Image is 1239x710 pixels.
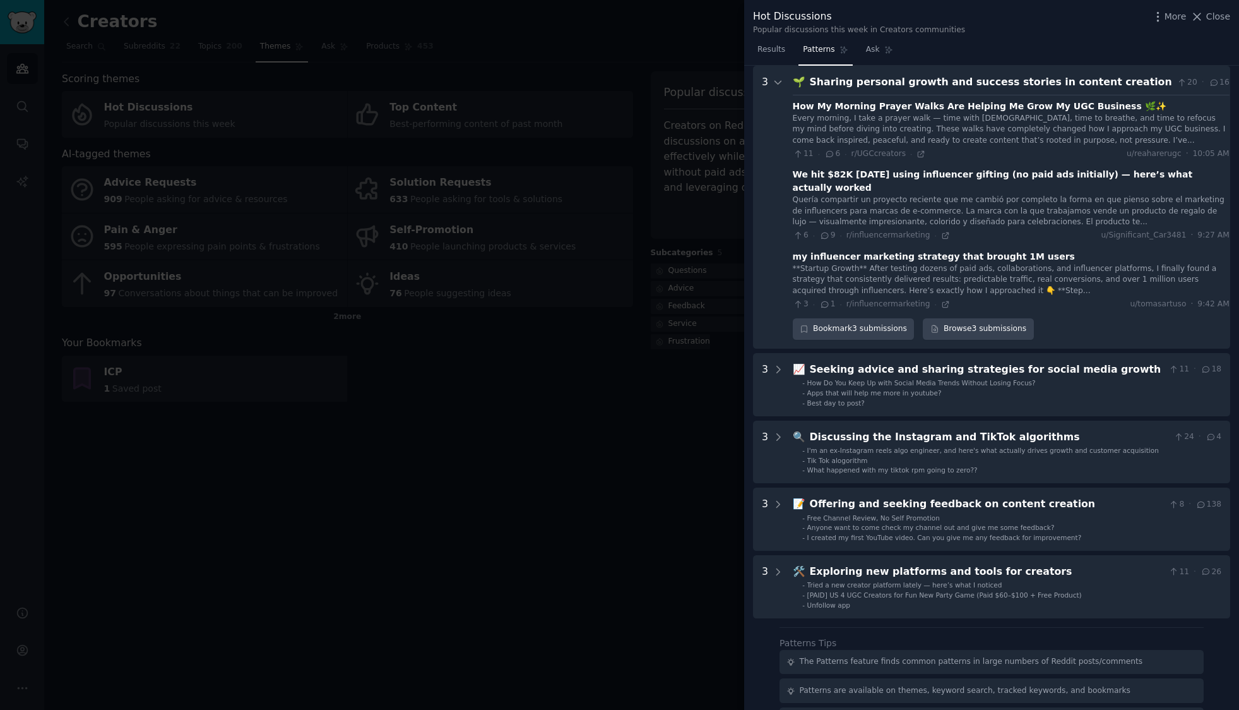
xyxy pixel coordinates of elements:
[1202,77,1204,88] span: ·
[798,40,852,66] a: Patterns
[793,498,805,510] span: 📝
[1200,567,1221,578] span: 26
[793,431,805,443] span: 🔍
[753,9,965,25] div: Hot Discussions
[807,591,1082,599] span: [PAID] US 4 UGC Creators for Fun New Party Game (Paid $60–$100 + Free Product)
[1186,148,1189,160] span: ·
[1177,77,1197,88] span: 20
[807,457,868,464] span: Tik Tok alogorithm
[934,231,936,240] span: ·
[807,514,940,522] span: Free Channel Review, No Self Promotion
[802,446,805,455] div: -
[1130,299,1186,310] span: u/tomasartuso
[800,685,1130,697] div: Patterns are available on themes, keyword search, tracked keywords, and bookmarks
[802,523,805,532] div: -
[807,524,1055,531] span: Anyone want to come check my channel out and give me some feedback?
[802,601,805,610] div: -
[753,40,790,66] a: Results
[818,150,820,159] span: ·
[1173,431,1194,443] span: 24
[846,299,930,308] span: r/influencermarketing
[846,231,930,239] span: r/influencermarketing
[803,44,834,56] span: Patterns
[1168,567,1189,578] span: 11
[793,250,1075,263] div: my influencer marketing strategy that brought 1M users
[1168,499,1184,510] span: 8
[934,300,936,309] span: ·
[807,399,865,407] span: Best day to post?
[1190,10,1230,23] button: Close
[793,565,805,577] span: 🛠️
[1190,230,1193,241] span: ·
[910,150,912,159] span: ·
[762,430,768,475] div: 3
[793,318,915,340] button: Bookmark3 submissions
[1206,431,1221,443] span: 4
[793,299,809,310] span: 3
[845,150,846,159] span: ·
[851,149,906,158] span: r/UGCcreators
[1189,499,1191,510] span: ·
[1101,230,1187,241] span: u/Significant_Car3481
[793,100,1166,113] div: How My Morning Prayer Walks Are Helping Me Grow My UGC Business 🌿✨
[810,75,1172,90] div: Sharing personal growth and success stories in content creation
[793,318,915,340] div: Bookmark 3 submissions
[1197,230,1229,241] span: 9:27 AM
[793,230,809,241] span: 6
[802,399,805,407] div: -
[1200,364,1221,375] span: 18
[807,466,978,474] span: What happened with my tiktok rpm going to zero??
[1195,499,1221,510] span: 138
[824,148,840,160] span: 6
[807,534,1082,541] span: I created my first YouTube video. Can you give me any feedback for improvement?
[923,318,1033,340] a: Browse3 submissions
[802,514,805,522] div: -
[1197,299,1229,310] span: 9:42 AM
[757,44,785,56] span: Results
[793,195,1230,228] div: Quería compartir un proyecto reciente que me cambió por completo la forma en que pienso sobre el ...
[1127,148,1182,160] span: u/reaharerugc
[753,25,965,36] div: Popular discussions this week in Creators communities
[1206,10,1230,23] span: Close
[807,447,1159,454] span: I'm an ex-Instagram reels algo engineer, and here's what actually drives growth and customer acqu...
[762,362,768,407] div: 3
[839,300,841,309] span: ·
[793,363,805,375] span: 📈
[802,591,805,599] div: -
[793,168,1230,195] div: We hit $82K [DATE] using influencer gifting (no paid ads initially) — here’s what actually worked
[813,231,815,240] span: ·
[802,581,805,589] div: -
[1194,364,1196,375] span: ·
[1168,364,1189,375] span: 11
[866,44,880,56] span: Ask
[793,148,814,160] span: 11
[762,564,768,610] div: 3
[800,656,1143,668] div: The Patterns feature finds common patterns in large numbers of Reddit posts/comments
[810,564,1164,580] div: Exploring new platforms and tools for creators
[802,388,805,397] div: -
[802,466,805,474] div: -
[819,299,835,310] span: 1
[762,75,768,340] div: 3
[762,496,768,542] div: 3
[862,40,898,66] a: Ask
[839,231,841,240] span: ·
[793,113,1230,147] div: Every morning, I take a prayer walk — time with [DEMOGRAPHIC_DATA], time to breathe, and time to ...
[807,601,850,609] span: Unfollow app
[1190,299,1193,310] span: ·
[1199,431,1201,443] span: ·
[1194,567,1196,578] span: ·
[813,300,815,309] span: ·
[802,533,805,542] div: -
[802,378,805,387] div: -
[807,389,942,397] span: Apps that will help me more in youtube?
[810,362,1164,378] div: Seeking advice and sharing strategies for social media growth
[1151,10,1187,23] button: More
[780,638,836,648] label: Patterns Tips
[810,496,1164,512] div: Offering and seeking feedback on content creation
[802,456,805,465] div: -
[793,76,805,88] span: 🌱
[1165,10,1187,23] span: More
[810,430,1169,445] div: Discussing the Instagram and TikTok algorithms
[793,263,1230,297] div: **Startup Growth** After testing dozens of paid ads, collaborations, and influencer platforms, I ...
